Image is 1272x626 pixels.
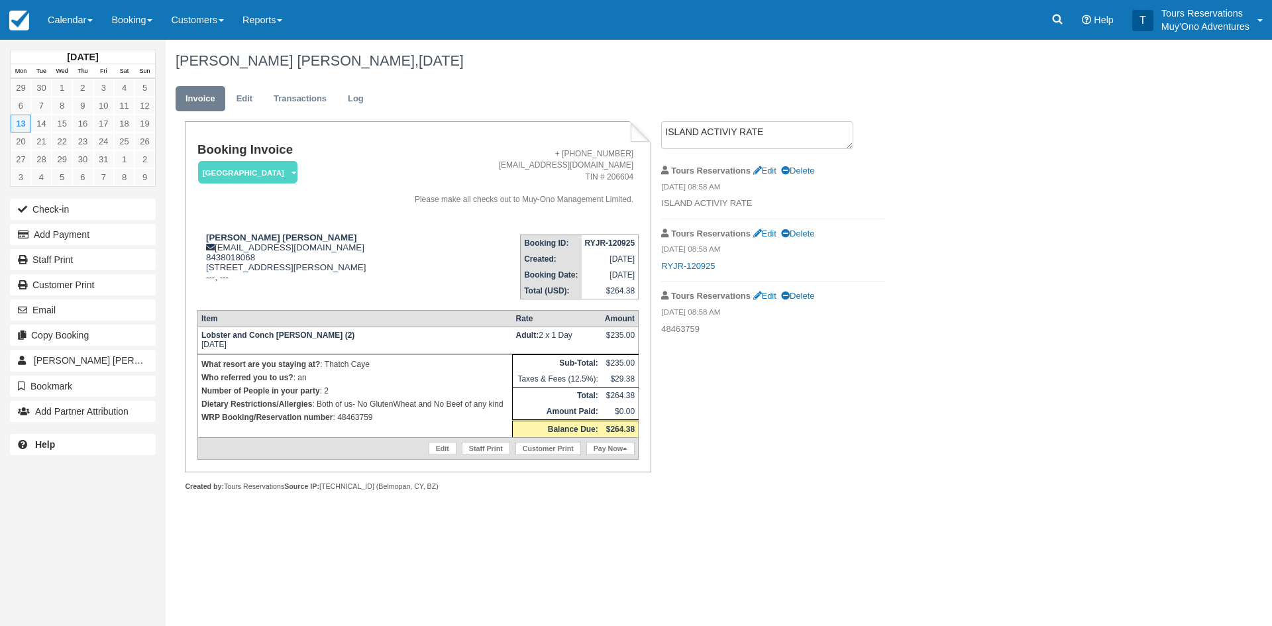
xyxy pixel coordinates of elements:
[201,373,293,382] strong: Who referred you to us?
[201,397,509,411] p: : Both of us- No GlutenWheat and No Beef of any kind
[114,168,134,186] a: 8
[201,384,509,397] p: : 2
[201,386,320,395] strong: Number of People in your party
[753,291,776,301] a: Edit
[521,267,582,283] th: Booking Date:
[264,86,337,112] a: Transactions
[11,115,31,132] a: 13
[114,64,134,79] th: Sat
[462,442,510,455] a: Staff Print
[602,371,639,388] td: $29.38
[72,97,93,115] a: 9
[602,310,639,327] th: Amount
[1082,15,1091,25] i: Help
[521,235,582,251] th: Booking ID:
[602,354,639,371] td: $235.00
[661,307,884,321] em: [DATE] 08:58 AM
[52,64,72,79] th: Wed
[11,97,31,115] a: 6
[10,249,156,270] a: Staff Print
[513,354,602,371] th: Sub-Total:
[10,401,156,422] button: Add Partner Attribution
[513,403,602,421] th: Amount Paid:
[201,413,333,422] strong: WRP Booking/Reservation number
[10,199,156,220] button: Check-in
[582,267,639,283] td: [DATE]
[513,310,602,327] th: Rate
[338,86,374,112] a: Log
[521,251,582,267] th: Created:
[585,238,635,248] strong: RYJR-120925
[661,182,884,196] em: [DATE] 08:58 AM
[11,79,31,97] a: 29
[134,132,155,150] a: 26
[93,150,114,168] a: 31
[602,387,639,403] td: $264.38
[31,115,52,132] a: 14
[93,97,114,115] a: 10
[134,168,155,186] a: 9
[114,115,134,132] a: 18
[197,143,384,157] h1: Booking Invoice
[11,64,31,79] th: Mon
[201,411,509,424] p: : 48463759
[521,283,582,299] th: Total (USD):
[10,224,156,245] button: Add Payment
[114,79,134,97] a: 4
[753,166,776,176] a: Edit
[134,97,155,115] a: 12
[197,327,512,354] td: [DATE]
[201,360,320,369] strong: What resort are you staying at?
[10,325,156,346] button: Copy Booking
[176,86,225,112] a: Invoice
[10,299,156,321] button: Email
[93,115,114,132] a: 17
[201,358,509,371] p: : Thatch Caye
[227,86,262,112] a: Edit
[582,251,639,267] td: [DATE]
[201,399,312,409] strong: Dietary Restrictions/Allergies
[134,150,155,168] a: 2
[10,350,156,371] a: [PERSON_NAME] [PERSON_NAME]
[661,323,884,336] p: 48463759
[31,150,52,168] a: 28
[185,482,224,490] strong: Created by:
[114,132,134,150] a: 25
[390,148,633,205] address: + [PHONE_NUMBER] [EMAIL_ADDRESS][DOMAIN_NAME] TIN # 206604 Please make all checks out to Muy-Ono ...
[134,79,155,97] a: 5
[602,403,639,421] td: $0.00
[671,229,751,238] strong: Tours Reservations
[31,132,52,150] a: 21
[605,331,635,350] div: $235.00
[606,425,635,434] strong: $264.38
[72,115,93,132] a: 16
[93,132,114,150] a: 24
[93,79,114,97] a: 3
[134,115,155,132] a: 19
[72,168,93,186] a: 6
[671,291,751,301] strong: Tours Reservations
[513,371,602,388] td: Taxes & Fees (12.5%):
[284,482,319,490] strong: Source IP:
[72,150,93,168] a: 30
[661,244,884,258] em: [DATE] 08:58 AM
[781,166,814,176] a: Delete
[34,355,189,366] span: [PERSON_NAME] [PERSON_NAME]
[93,64,114,79] th: Fri
[31,64,52,79] th: Tue
[513,327,602,354] td: 2 x 1 Day
[114,97,134,115] a: 11
[1132,10,1153,31] div: T
[52,132,72,150] a: 22
[1094,15,1114,25] span: Help
[781,229,814,238] a: Delete
[781,291,814,301] a: Delete
[9,11,29,30] img: checkfront-main-nav-mini-logo.png
[31,79,52,97] a: 30
[52,168,72,186] a: 5
[52,97,72,115] a: 8
[661,197,884,210] p: ISLAND ACTIVIY RATE
[197,160,293,185] a: [GEOGRAPHIC_DATA]
[31,97,52,115] a: 7
[72,79,93,97] a: 2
